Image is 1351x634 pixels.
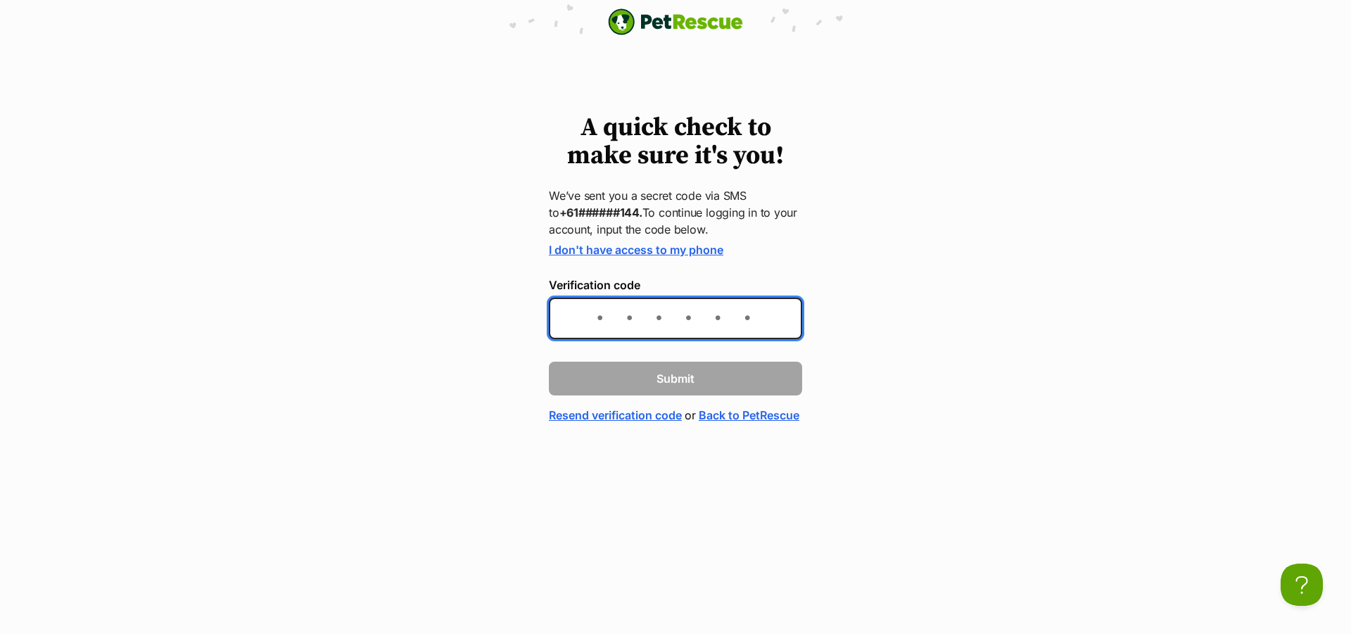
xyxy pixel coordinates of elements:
[608,8,743,35] a: PetRescue
[549,407,682,424] a: Resend verification code
[657,370,694,387] span: Submit
[559,205,642,220] strong: +61######144.
[549,114,802,170] h1: A quick check to make sure it's you!
[549,279,802,291] label: Verification code
[699,407,799,424] a: Back to PetRescue
[608,8,743,35] img: logo-e224e6f780fb5917bec1dbf3a21bbac754714ae5b6737aabdf751b685950b380.svg
[685,407,696,424] span: or
[549,243,723,257] a: I don't have access to my phone
[549,298,802,339] input: Enter the 6-digit verification code sent to your device
[549,187,802,238] p: We’ve sent you a secret code via SMS to To continue logging in to your account, input the code be...
[1281,564,1323,606] iframe: Help Scout Beacon - Open
[549,362,802,395] button: Submit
